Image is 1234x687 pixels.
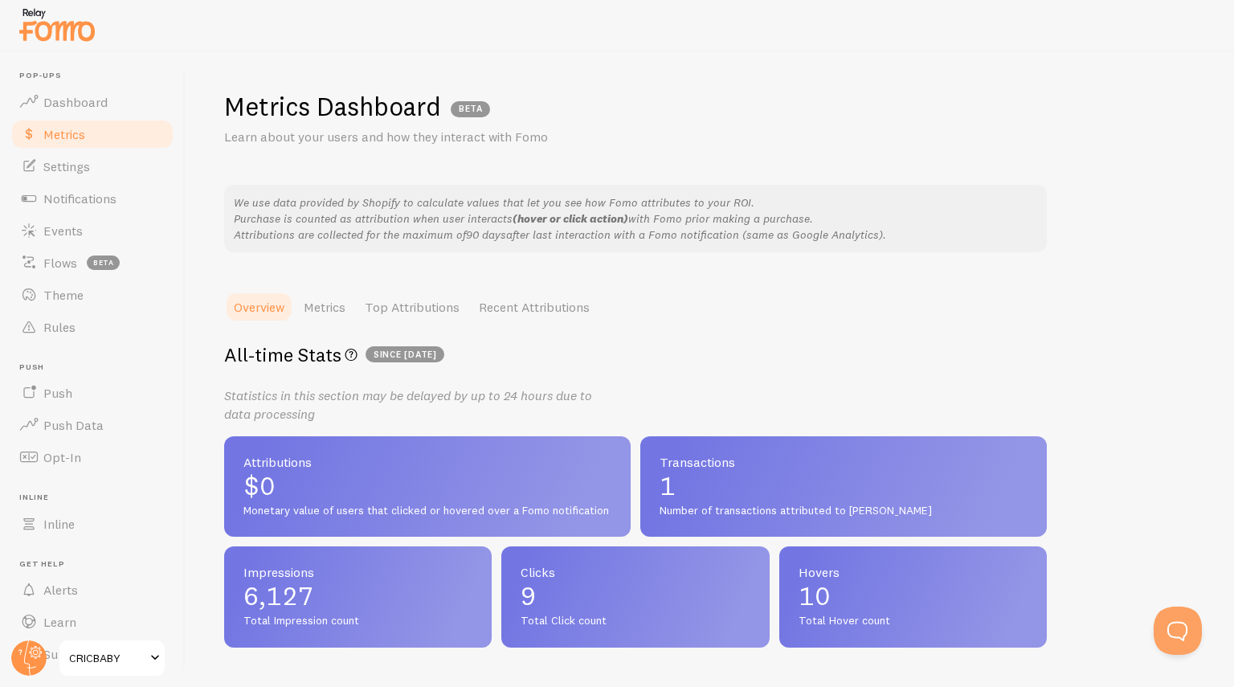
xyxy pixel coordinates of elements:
[799,566,1028,579] span: Hovers
[10,638,175,670] a: Support
[10,86,175,118] a: Dashboard
[366,346,444,362] span: since [DATE]
[43,417,104,433] span: Push Data
[660,473,1028,499] span: 1
[43,126,85,142] span: Metrics
[224,128,610,146] p: Learn about your users and how they interact with Fomo
[10,150,175,182] a: Settings
[243,583,472,609] span: 6,127
[10,377,175,409] a: Push
[224,342,1047,367] h2: All-time Stats
[294,291,355,323] a: Metrics
[43,449,81,465] span: Opt-In
[43,287,84,303] span: Theme
[355,291,469,323] a: Top Attributions
[69,648,145,668] span: CRICBABY
[243,614,472,628] span: Total Impression count
[234,194,1037,243] p: We use data provided by Shopify to calculate values that let you see how Fomo attributes to your ...
[513,211,628,226] b: (hover or click action)
[1154,607,1202,655] iframe: Help Scout Beacon - Open
[43,223,83,239] span: Events
[10,508,175,540] a: Inline
[799,614,1028,628] span: Total Hover count
[10,574,175,606] a: Alerts
[466,227,506,242] em: 90 days
[19,71,175,81] span: Pop-ups
[43,190,116,207] span: Notifications
[243,473,611,499] span: $0
[10,409,175,441] a: Push Data
[43,385,72,401] span: Push
[243,566,472,579] span: Impressions
[521,614,750,628] span: Total Click count
[43,255,77,271] span: Flows
[224,387,592,422] i: Statistics in this section may be delayed by up to 24 hours due to data processing
[43,158,90,174] span: Settings
[10,247,175,279] a: Flows beta
[10,215,175,247] a: Events
[43,319,76,335] span: Rules
[224,291,294,323] a: Overview
[243,504,611,518] span: Monetary value of users that clicked or hovered over a Fomo notification
[43,516,75,532] span: Inline
[10,279,175,311] a: Theme
[243,456,611,468] span: Attributions
[451,101,490,117] span: BETA
[58,639,166,677] a: CRICBABY
[660,504,1028,518] span: Number of transactions attributed to [PERSON_NAME]
[521,566,750,579] span: Clicks
[17,4,97,45] img: fomo-relay-logo-orange.svg
[10,441,175,473] a: Opt-In
[224,90,441,123] h1: Metrics Dashboard
[19,559,175,570] span: Get Help
[10,606,175,638] a: Learn
[660,456,1028,468] span: Transactions
[799,583,1028,609] span: 10
[43,582,78,598] span: Alerts
[10,118,175,150] a: Metrics
[19,362,175,373] span: Push
[43,94,108,110] span: Dashboard
[43,614,76,630] span: Learn
[19,493,175,503] span: Inline
[87,256,120,270] span: beta
[521,583,750,609] span: 9
[10,182,175,215] a: Notifications
[10,311,175,343] a: Rules
[469,291,599,323] a: Recent Attributions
